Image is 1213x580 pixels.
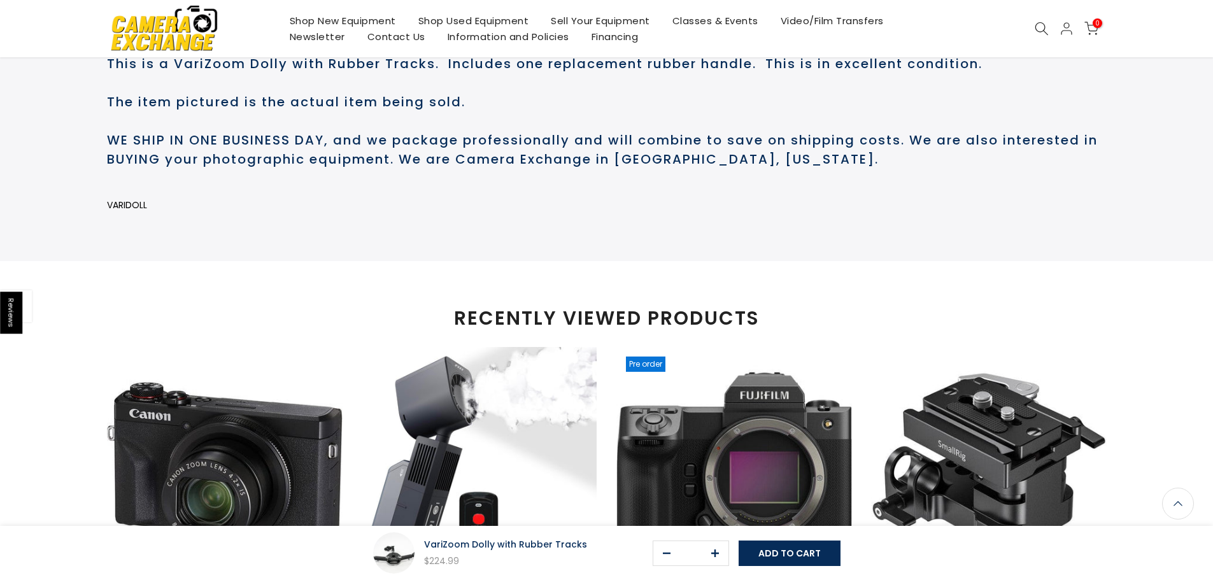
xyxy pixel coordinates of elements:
img: VariZoom Dolly with Rubber Tracks [373,532,415,574]
a: Contact Us [356,29,436,45]
a: Newsletter [278,29,356,45]
div: $224.99 [424,553,587,569]
a: Shop Used Equipment [407,13,540,29]
div: VariZoom Dolly with Rubber Tracks [424,537,587,553]
h2: This is a VariZoom Dolly with Rubber Tracks. Includes one replacement rubber handle. This is in e... [107,54,1107,169]
span: 0 [1093,18,1102,28]
a: Sell Your Equipment [540,13,662,29]
a: Back to the top [1162,488,1194,520]
p: VARIDOLL [107,197,1107,213]
a: Financing [580,29,649,45]
button: Add to cart [739,541,841,566]
span: Add to cart [758,547,821,560]
a: Shop New Equipment [278,13,407,29]
span: RECENTLY VIEWED PRODUCTS [454,309,760,328]
a: Classes & Events [661,13,769,29]
a: 0 [1084,22,1098,36]
a: Information and Policies [436,29,580,45]
a: Video/Film Transfers [769,13,895,29]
